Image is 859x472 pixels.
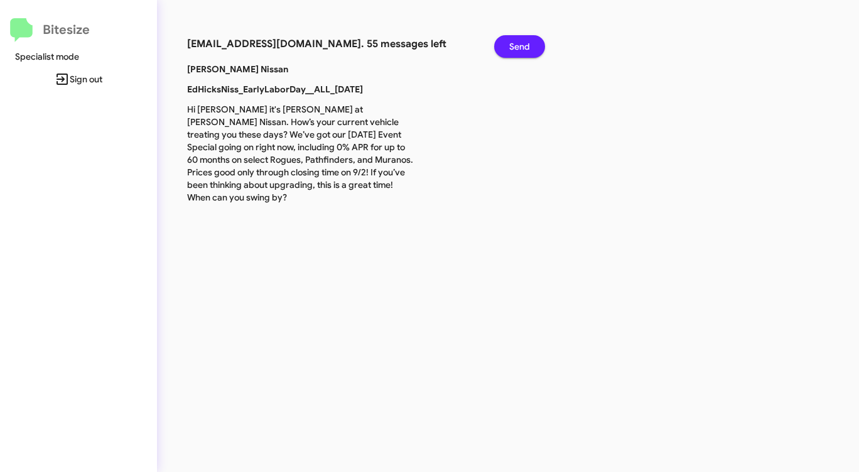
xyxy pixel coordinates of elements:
b: EdHicksNiss_EarlyLaborDay__ALL_[DATE] [187,84,363,95]
button: Send [494,35,545,58]
p: Hi [PERSON_NAME] it's [PERSON_NAME] at [PERSON_NAME] Nissan. How’s your current vehicle treating ... [178,103,423,204]
a: Bitesize [10,18,90,42]
span: Sign out [10,68,147,91]
span: Send [509,35,530,58]
b: [PERSON_NAME] Nissan [187,63,288,75]
h3: [EMAIL_ADDRESS][DOMAIN_NAME]. 55 messages left [187,35,475,53]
